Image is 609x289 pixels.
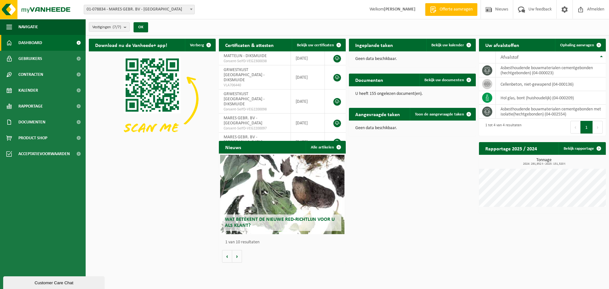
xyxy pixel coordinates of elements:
a: Alle artikelen [306,141,345,154]
span: Product Shop [18,130,47,146]
p: Geen data beschikbaar. [355,126,469,130]
span: Vestigingen [92,23,121,32]
span: Bekijk uw certificaten [297,43,334,47]
span: 01-078834 - MARES GEBR. BV - DIKSMUIDE [84,5,194,14]
strong: [PERSON_NAME] [384,7,416,12]
td: asbesthoudende bouwmaterialen cementgebonden (hechtgebonden) (04-000023) [496,63,606,77]
span: Consent-SelfD-VEG2200097 [224,126,286,131]
img: Download de VHEPlus App [89,51,216,147]
h2: Documenten [349,74,390,86]
button: OK [134,22,148,32]
a: Offerte aanvragen [425,3,477,16]
span: Rapportage [18,98,43,114]
span: Kalender [18,82,38,98]
td: [DATE] [291,89,325,114]
button: Previous [570,121,580,134]
span: Offerte aanvragen [438,6,474,13]
span: Bekijk uw documenten [424,78,464,82]
td: hol glas, bont (huishoudelijk) (04-000209) [496,91,606,105]
a: Wat betekent de nieuwe RED-richtlijn voor u als klant? [220,155,344,234]
span: MARES GEBR. BV - [GEOGRAPHIC_DATA] [224,116,262,126]
span: VLA706440 [224,83,286,88]
span: Gebruikers [18,51,42,67]
button: Volgende [232,250,242,263]
td: [DATE] [291,65,325,89]
span: Ophaling aanvragen [560,43,594,47]
h2: Nieuws [219,141,247,153]
h2: Aangevraagde taken [349,108,406,120]
td: asbesthoudende bouwmaterialen cementgebonden met isolatie(hechtgebonden) (04-002554) [496,105,606,119]
a: Ophaling aanvragen [555,39,605,51]
span: 01-078834 - MARES GEBR. BV - DIKSMUIDE [84,5,195,14]
button: Vestigingen(7/7) [89,22,130,32]
h2: Certificaten & attesten [219,39,280,51]
h2: Download nu de Vanheede+ app! [89,39,174,51]
span: Wat betekent de nieuwe RED-richtlijn voor u als klant? [225,217,335,228]
button: Verberg [185,39,215,51]
button: Vorige [222,250,232,263]
h2: Ingeplande taken [349,39,399,51]
td: [DATE] [291,114,325,133]
div: 1 tot 4 van 4 resultaten [482,120,521,134]
span: Afvalstof [501,55,519,60]
span: Consent-SelfD-VEG2200098 [224,107,286,112]
p: U heeft 155 ongelezen document(en). [355,92,469,96]
span: Consent-SelfD-VEG2300038 [224,59,286,64]
button: 1 [580,121,593,134]
span: Bekijk uw kalender [431,43,464,47]
span: Toon de aangevraagde taken [415,112,464,116]
td: [DATE] [291,51,325,65]
count: (7/7) [113,25,121,29]
span: Dashboard [18,35,42,51]
h2: Rapportage 2025 / 2024 [479,142,543,154]
span: Documenten [18,114,45,130]
button: Next [593,121,603,134]
p: 1 van 10 resultaten [225,240,343,245]
span: Contracten [18,67,43,82]
span: Verberg [190,43,204,47]
span: GRWESTKUST [GEOGRAPHIC_DATA] - DIKSMUIDE [224,68,265,82]
iframe: chat widget [3,275,106,289]
a: Bekijk uw documenten [419,74,475,86]
span: 2024: 291,952 t - 2025: 151,320 t [482,162,606,166]
td: cellenbeton, niet-gewapend (04-000136) [496,77,606,91]
span: MARES GEBR. BV - [GEOGRAPHIC_DATA] [224,135,262,145]
h2: Uw afvalstoffen [479,39,526,51]
span: MATTELIN - DIKSMUIDE [224,54,267,58]
a: Toon de aangevraagde taken [410,108,475,121]
h3: Tonnage [482,158,606,166]
span: GRWESTKUST [GEOGRAPHIC_DATA] - DIKSMUIDE [224,92,265,107]
a: Bekijk uw certificaten [292,39,345,51]
a: Bekijk rapportage [559,142,605,155]
td: [DATE] [291,133,325,152]
span: Acceptatievoorwaarden [18,146,70,162]
a: Bekijk uw kalender [426,39,475,51]
p: Geen data beschikbaar. [355,57,469,61]
span: Navigatie [18,19,38,35]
